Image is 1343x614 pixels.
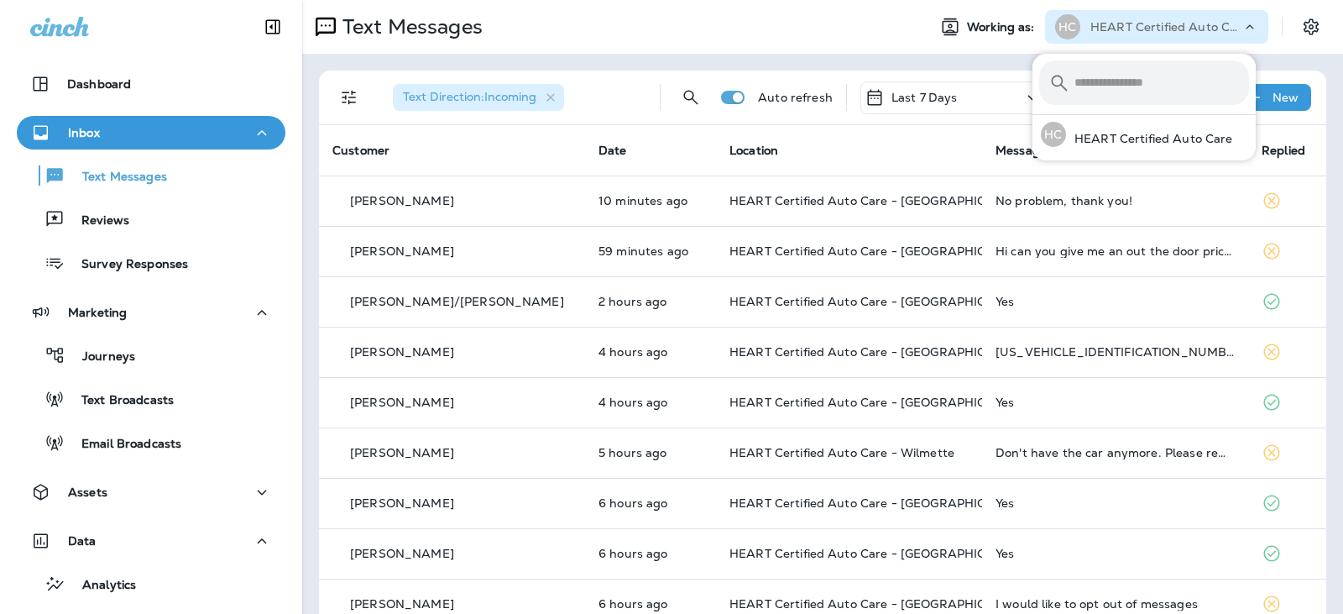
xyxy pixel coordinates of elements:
[350,345,454,359] p: [PERSON_NAME]
[336,14,483,39] p: Text Messages
[17,67,285,101] button: Dashboard
[729,546,1031,561] span: HEART Certified Auto Care - [GEOGRAPHIC_DATA]
[17,116,285,150] button: Inbox
[1041,122,1066,147] div: HC
[350,194,454,207] p: [PERSON_NAME]
[995,396,1235,409] div: Yes
[995,547,1235,560] div: Yes
[68,485,107,499] p: Assets
[350,446,454,459] p: [PERSON_NAME]
[68,126,100,139] p: Inbox
[350,496,454,510] p: [PERSON_NAME]
[1296,12,1326,42] button: Settings
[67,77,131,91] p: Dashboard
[1090,20,1241,34] p: HEART Certified Auto Care
[598,244,703,258] p: Sep 18, 2025 02:35 PM
[1066,132,1233,145] p: HEART Certified Auto Care
[65,393,174,409] p: Text Broadcasts
[17,296,285,329] button: Marketing
[995,194,1235,207] div: No problem, thank you!
[995,345,1235,359] div: YV4A22PK6G1032857
[729,596,1031,611] span: HEART Certified Auto Care - [GEOGRAPHIC_DATA]
[729,445,954,460] span: HEART Certified Auto Care - Wilmette
[729,344,1031,359] span: HEART Certified Auto Care - [GEOGRAPHIC_DATA]
[598,496,703,510] p: Sep 18, 2025 09:10 AM
[350,295,564,308] p: [PERSON_NAME]/[PERSON_NAME]
[65,437,181,453] p: Email Broadcasts
[598,446,703,459] p: Sep 18, 2025 10:22 AM
[598,295,703,308] p: Sep 18, 2025 01:11 PM
[17,158,285,193] button: Text Messages
[1055,14,1080,39] div: HC
[598,396,703,409] p: Sep 18, 2025 11:01 AM
[68,306,127,319] p: Marketing
[17,202,285,237] button: Reviews
[598,143,627,158] span: Date
[17,566,285,601] button: Analytics
[350,396,454,409] p: [PERSON_NAME]
[598,194,703,207] p: Sep 18, 2025 03:24 PM
[17,475,285,509] button: Assets
[65,170,167,186] p: Text Messages
[1262,143,1305,158] span: Replied
[17,524,285,558] button: Data
[1032,115,1256,154] button: HCHEART Certified Auto Care
[332,143,389,158] span: Customer
[729,395,1031,410] span: HEART Certified Auto Care - [GEOGRAPHIC_DATA]
[332,81,366,114] button: Filters
[350,244,454,258] p: [PERSON_NAME]
[995,446,1235,459] div: Don't have the car anymore. Please remove it from your system.
[65,578,136,594] p: Analytics
[729,244,1031,259] span: HEART Certified Auto Care - [GEOGRAPHIC_DATA]
[17,381,285,417] button: Text Broadcasts
[249,10,296,44] button: Collapse Sidebar
[393,84,564,111] div: Text Direction:Incoming
[1272,91,1299,104] p: New
[17,338,285,373] button: Journeys
[995,143,1047,158] span: Message
[729,143,778,158] span: Location
[995,496,1235,510] div: Yes
[729,496,1031,511] span: HEART Certified Auto Care - [GEOGRAPHIC_DATA]
[403,89,536,104] span: Text Direction : Incoming
[995,295,1235,308] div: Yes
[758,91,833,104] p: Auto refresh
[350,597,454,611] p: [PERSON_NAME]
[17,245,285,281] button: Survey Responses
[598,547,703,560] p: Sep 18, 2025 09:08 AM
[65,257,188,273] p: Survey Responses
[68,534,97,548] p: Data
[598,597,703,611] p: Sep 18, 2025 09:04 AM
[65,349,135,365] p: Journeys
[674,81,708,114] button: Search Messages
[598,345,703,359] p: Sep 18, 2025 11:04 AM
[995,244,1235,258] div: Hi can you give me an out the door price out the door price for 4 Michelin primacy tour a/s size ...
[729,193,1031,208] span: HEART Certified Auto Care - [GEOGRAPHIC_DATA]
[967,20,1038,34] span: Working as:
[17,425,285,460] button: Email Broadcasts
[891,91,958,104] p: Last 7 Days
[995,597,1235,611] div: I would like to opt out of messages
[350,547,454,560] p: [PERSON_NAME]
[65,213,129,229] p: Reviews
[729,294,1031,309] span: HEART Certified Auto Care - [GEOGRAPHIC_DATA]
